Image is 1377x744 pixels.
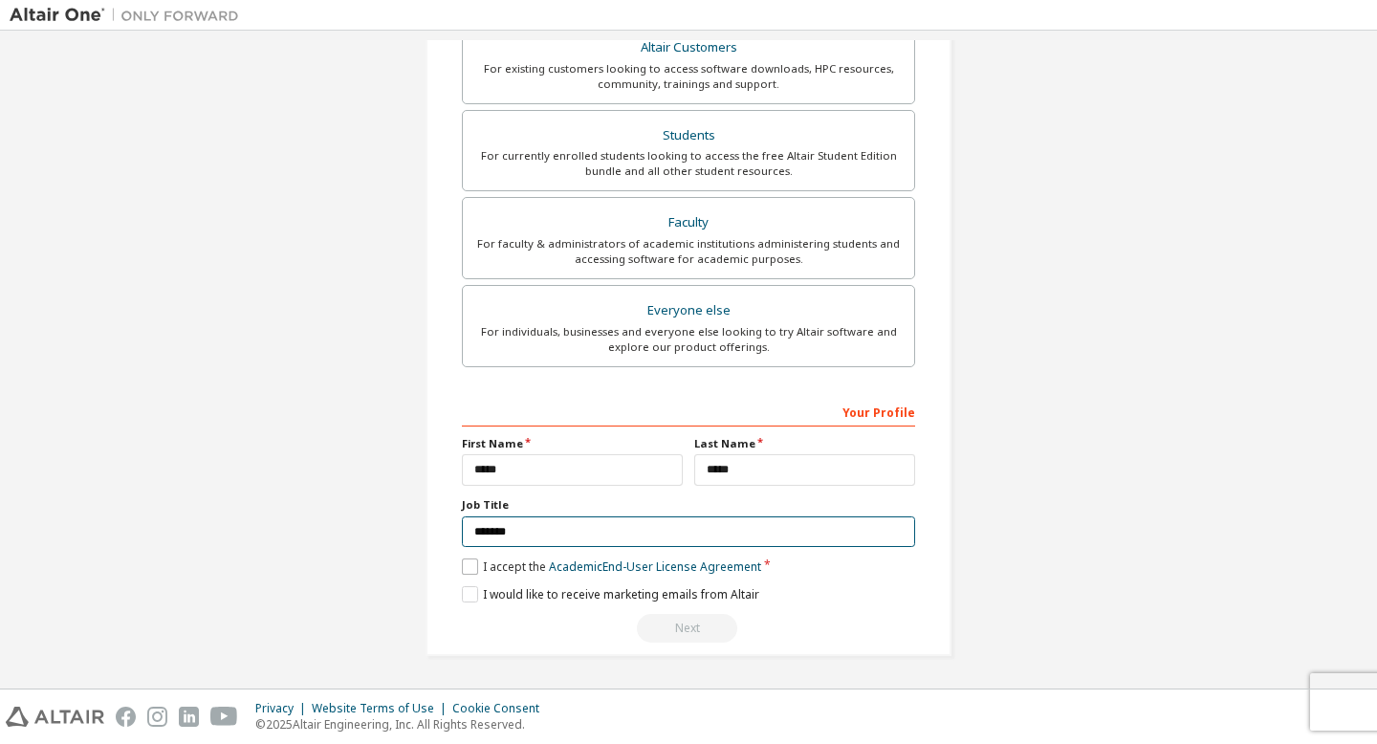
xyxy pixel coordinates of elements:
div: Your Profile [462,396,915,427]
img: Altair One [10,6,249,25]
img: facebook.svg [116,707,136,727]
div: Privacy [255,701,312,716]
img: linkedin.svg [179,707,199,727]
label: First Name [462,436,683,451]
div: For faculty & administrators of academic institutions administering students and accessing softwa... [474,236,903,267]
div: Everyone else [474,297,903,324]
div: Altair Customers [474,34,903,61]
div: Website Terms of Use [312,701,452,716]
div: For currently enrolled students looking to access the free Altair Student Edition bundle and all ... [474,148,903,179]
div: You need to provide your academic email [462,614,915,643]
label: Last Name [694,436,915,451]
img: instagram.svg [147,707,167,727]
img: altair_logo.svg [6,707,104,727]
p: © 2025 Altair Engineering, Inc. All Rights Reserved. [255,716,551,733]
a: Academic End-User License Agreement [549,558,761,575]
div: Students [474,122,903,149]
img: youtube.svg [210,707,238,727]
label: I would like to receive marketing emails from Altair [462,586,759,602]
div: For individuals, businesses and everyone else looking to try Altair software and explore our prod... [474,324,903,355]
label: I accept the [462,558,761,575]
div: Faculty [474,209,903,236]
div: For existing customers looking to access software downloads, HPC resources, community, trainings ... [474,61,903,92]
div: Cookie Consent [452,701,551,716]
label: Job Title [462,497,915,513]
